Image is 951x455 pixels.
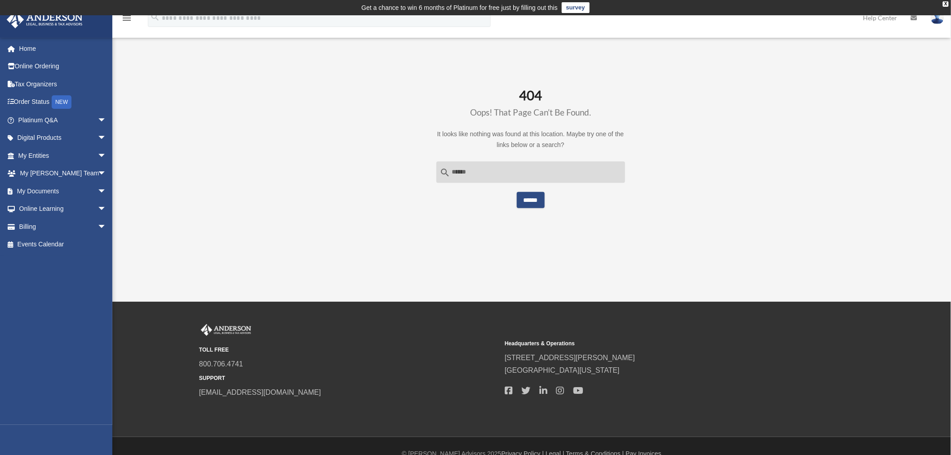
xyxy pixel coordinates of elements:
[98,147,116,165] span: arrow_drop_down
[361,2,558,13] div: Get a chance to win 6 months of Platinum for free just by filling out this
[98,111,116,129] span: arrow_drop_down
[6,236,120,254] a: Events Calendar
[199,324,253,336] img: Anderson Advisors Platinum Portal
[505,354,635,361] a: [STREET_ADDRESS][PERSON_NAME]
[6,93,120,112] a: Order StatusNEW
[931,11,944,24] img: User Pic
[6,200,120,218] a: Online Learningarrow_drop_down
[199,360,243,368] a: 800.706.4741
[6,182,120,200] a: My Documentsarrow_drop_down
[6,218,120,236] a: Billingarrow_drop_down
[440,167,451,178] i: search
[98,129,116,147] span: arrow_drop_down
[52,95,71,109] div: NEW
[6,58,120,76] a: Online Ordering
[436,88,625,119] h1: 404
[6,75,120,93] a: Tax Organizers
[98,200,116,219] span: arrow_drop_down
[6,165,120,183] a: My [PERSON_NAME] Teamarrow_drop_down
[436,129,625,151] p: It looks like nothing was found at this location. Maybe try one of the links below or a search?
[6,40,120,58] a: Home
[4,11,85,28] img: Anderson Advisors Platinum Portal
[98,182,116,201] span: arrow_drop_down
[199,345,498,355] small: TOLL FREE
[98,218,116,236] span: arrow_drop_down
[121,16,132,23] a: menu
[6,147,120,165] a: My Entitiesarrow_drop_down
[505,366,620,374] a: [GEOGRAPHIC_DATA][US_STATE]
[121,13,132,23] i: menu
[150,12,160,22] i: search
[505,339,804,348] small: Headquarters & Operations
[943,1,949,7] div: close
[199,374,498,383] small: SUPPORT
[470,107,591,117] small: Oops! That page can’t be found.
[562,2,590,13] a: survey
[199,388,321,396] a: [EMAIL_ADDRESS][DOMAIN_NAME]
[98,165,116,183] span: arrow_drop_down
[6,129,120,147] a: Digital Productsarrow_drop_down
[6,111,120,129] a: Platinum Q&Aarrow_drop_down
